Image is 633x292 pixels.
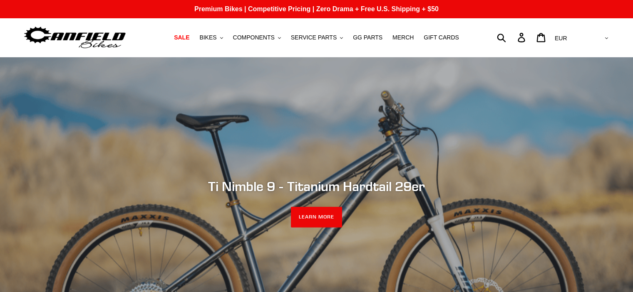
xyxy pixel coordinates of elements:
[420,32,463,43] a: GIFT CARDS
[287,32,347,43] button: SERVICE PARTS
[90,179,544,194] h2: Ti Nimble 9 - Titanium Hardtail 29er
[291,34,337,41] span: SERVICE PARTS
[424,34,459,41] span: GIFT CARDS
[349,32,387,43] a: GG PARTS
[388,32,418,43] a: MERCH
[229,32,285,43] button: COMPONENTS
[170,32,194,43] a: SALE
[392,34,414,41] span: MERCH
[233,34,275,41] span: COMPONENTS
[174,34,189,41] span: SALE
[23,25,127,51] img: Canfield Bikes
[199,34,216,41] span: BIKES
[195,32,227,43] button: BIKES
[501,28,523,47] input: Search
[291,207,342,228] a: LEARN MORE
[353,34,382,41] span: GG PARTS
